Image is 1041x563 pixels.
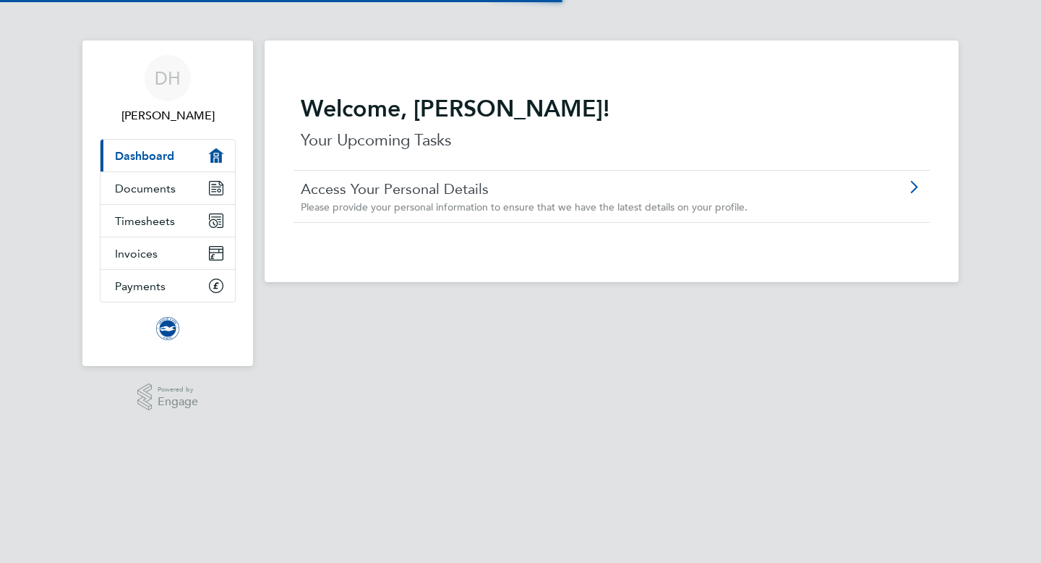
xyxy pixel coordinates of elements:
[100,140,235,172] a: Dashboard
[301,94,922,123] h2: Welcome, [PERSON_NAME]!
[100,317,236,340] a: Go to home page
[301,200,747,213] span: Please provide your personal information to ensure that we have the latest details on your profile.
[100,55,236,124] a: DH[PERSON_NAME]
[82,41,253,366] nav: Main navigation
[100,172,235,204] a: Documents
[137,384,199,411] a: Powered byEngage
[100,237,235,269] a: Invoices
[115,149,174,163] span: Dashboard
[158,384,198,396] span: Powered by
[100,107,236,124] span: Darren Hill
[115,214,175,228] span: Timesheets
[100,205,235,237] a: Timesheets
[115,182,176,195] span: Documents
[156,317,179,340] img: brightonandhovealbion-logo-retina.png
[115,247,158,261] span: Invoices
[301,129,922,152] p: Your Upcoming Tasks
[115,279,166,293] span: Payments
[155,69,181,88] span: DH
[158,396,198,408] span: Engage
[100,270,235,302] a: Payments
[301,179,841,198] a: Access Your Personal Details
